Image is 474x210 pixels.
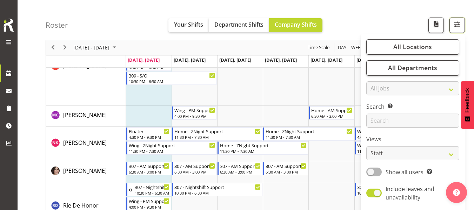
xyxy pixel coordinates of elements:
div: Rie De Honor"s event - 307 - Nightshift Support Begin From Sunday, August 10, 2025 at 10:30:00 PM... [126,183,171,196]
div: Wing - PM Support 2 [129,197,169,204]
div: 4:00 PM - 9:30 PM [174,113,215,119]
label: Search [366,103,459,111]
div: Wing - PM Support 2 [357,128,398,135]
button: Next [60,43,70,52]
span: Show all users [386,168,423,176]
div: Miyoung Chung"s event - Wing - PM Support 2 Begin From Tuesday, August 12, 2025 at 4:00:00 PM GMT... [172,106,217,120]
div: 10:30 PM - 6:30 AM [357,190,443,196]
div: 11:30 PM - 7:30 AM [357,148,443,154]
span: All Departments [388,64,437,72]
div: Home - ZNight Support [174,128,261,135]
div: 307 - Nightshift Support [135,183,169,190]
div: 4:30 PM - 9:30 PM [129,134,169,140]
div: Home - AM Support 2 [311,107,352,114]
button: Your Shifts [168,18,209,32]
a: [PERSON_NAME] [63,111,107,119]
span: Company Shifts [275,21,317,28]
a: [PERSON_NAME] [63,167,107,175]
img: help-xxl-2.png [453,189,460,196]
input: Search [366,114,459,128]
div: Navneet Kaur"s event - Wing - ZNight Support Begin From Saturday, August 16, 2025 at 11:30:00 PM ... [355,141,445,155]
div: Home - ZNight Support [220,142,306,149]
div: Navneet Kaur"s event - Floater Begin From Monday, August 11, 2025 at 4:30:00 PM GMT+12:00 Ends At... [126,127,171,141]
h4: Roster [46,21,68,29]
span: [DATE], [DATE] [356,57,388,63]
button: Previous [48,43,58,52]
div: Mary Endaya"s event - 309 - S/O Begin From Monday, August 11, 2025 at 10:30:00 PM GMT+12:00 Ends ... [126,72,217,85]
div: 307 - AM Support [129,162,169,169]
span: Day [337,43,347,52]
div: 6:30 AM - 3:00 PM [174,169,215,175]
div: Rachida Ryan"s event - 307 - AM Support Begin From Monday, August 11, 2025 at 6:30:00 AM GMT+12:0... [126,162,171,175]
span: [DATE], [DATE] [219,57,251,63]
div: 4:00 PM - 9:30 PM [129,204,169,210]
div: 6:30 AM - 3:00 PM [266,169,306,175]
a: Rie De Honor [63,201,99,210]
span: [DATE], [DATE] [128,57,160,63]
div: Floater [129,128,169,135]
span: Include leaves and unavailability [386,185,434,201]
div: 11:30 PM - 7:30 AM [129,148,215,154]
button: Feedback - Show survey [461,81,474,129]
div: Rachida Ryan"s event - 307 - AM Support Begin From Tuesday, August 12, 2025 at 6:30:00 AM GMT+12:... [172,162,217,175]
span: Feedback [464,88,470,113]
div: 4:00 PM - 9:30 PM [357,134,398,140]
button: All Locations [366,39,459,55]
div: Rachida Ryan"s event - 307 - AM Support Begin From Thursday, August 14, 2025 at 6:30:00 AM GMT+12... [263,162,308,175]
span: Week [351,43,364,52]
td: Miyoung Chung resource [46,106,126,127]
div: 10:30 PM - 6:30 AM [129,79,215,84]
div: Rachida Ryan"s event - 307 - AM Support Begin From Wednesday, August 13, 2025 at 6:30:00 AM GMT+1... [218,162,262,175]
div: Navneet Kaur"s event - Wing - PM Support 2 Begin From Saturday, August 16, 2025 at 4:00:00 PM GMT... [355,127,400,141]
span: Time Scale [307,43,330,52]
span: Department Shifts [214,21,263,28]
div: Wing - ZNight Support [357,142,443,149]
div: Rie De Honor"s event - 307 - Nightshift Support Begin From Tuesday, August 12, 2025 at 10:30:00 P... [172,183,262,196]
div: 309 - S/O [129,72,215,79]
button: Company Shifts [269,18,322,32]
span: Your Shifts [174,21,203,28]
button: Download a PDF of the roster according to the set date range. [428,18,444,33]
div: 6:30 AM - 3:00 PM [129,169,169,175]
div: 11:30 PM - 7:30 AM [266,134,352,140]
button: Timeline Day [337,43,348,52]
button: Time Scale [307,43,331,52]
div: Navneet Kaur"s event - Wing - ZNight Support Begin From Monday, August 11, 2025 at 11:30:00 PM GM... [126,141,217,155]
div: 11:30 PM - 7:30 AM [220,148,306,154]
span: Rie De Honor [63,202,99,209]
div: previous period [47,40,59,55]
span: [DATE], [DATE] [174,57,206,63]
div: Wing - PM Support 2 [174,107,215,114]
button: August 2025 [72,43,119,52]
button: Timeline Week [350,43,365,52]
div: Rie De Honor"s event - 307 - Nightshift Support Begin From Saturday, August 16, 2025 at 10:30:00 ... [355,183,445,196]
div: Miyoung Chung"s event - Home - AM Support 2 Begin From Friday, August 15, 2025 at 6:30:00 AM GMT+... [309,106,354,120]
span: [DATE], [DATE] [265,57,297,63]
div: Navneet Kaur"s event - Home - ZNight Support Begin From Thursday, August 14, 2025 at 11:30:00 PM ... [263,127,354,141]
div: 307 - AM Support [174,162,215,169]
div: 10:30 PM - 6:30 AM [135,190,169,196]
div: 307 - AM Support [220,162,261,169]
div: Navneet Kaur"s event - Home - ZNight Support Begin From Wednesday, August 13, 2025 at 11:30:00 PM... [218,141,308,155]
td: Navneet Kaur resource [46,127,126,161]
div: Wing - ZNight Support [129,142,215,149]
div: next period [59,40,71,55]
div: 307 - Nightshift Support [174,183,261,190]
div: 307 - Nightshift Support [357,183,443,190]
div: 6:30 AM - 3:00 PM [311,113,352,119]
td: Rachida Ryan resource [46,161,126,182]
button: All Departments [366,60,459,76]
a: [PERSON_NAME] [63,138,107,147]
div: 11:30 PM - 7:30 AM [174,134,261,140]
div: August 11 - 17, 2025 [71,40,120,55]
div: Navneet Kaur"s event - Home - ZNight Support Begin From Tuesday, August 12, 2025 at 11:30:00 PM G... [172,127,262,141]
div: Home - ZNight Support [266,128,352,135]
span: [DATE], [DATE] [311,57,342,63]
img: Rosterit icon logo [2,18,16,33]
span: [DATE] - [DATE] [73,43,110,52]
div: 6:30 AM - 3:00 PM [220,169,261,175]
div: 307 - AM Support [266,162,306,169]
